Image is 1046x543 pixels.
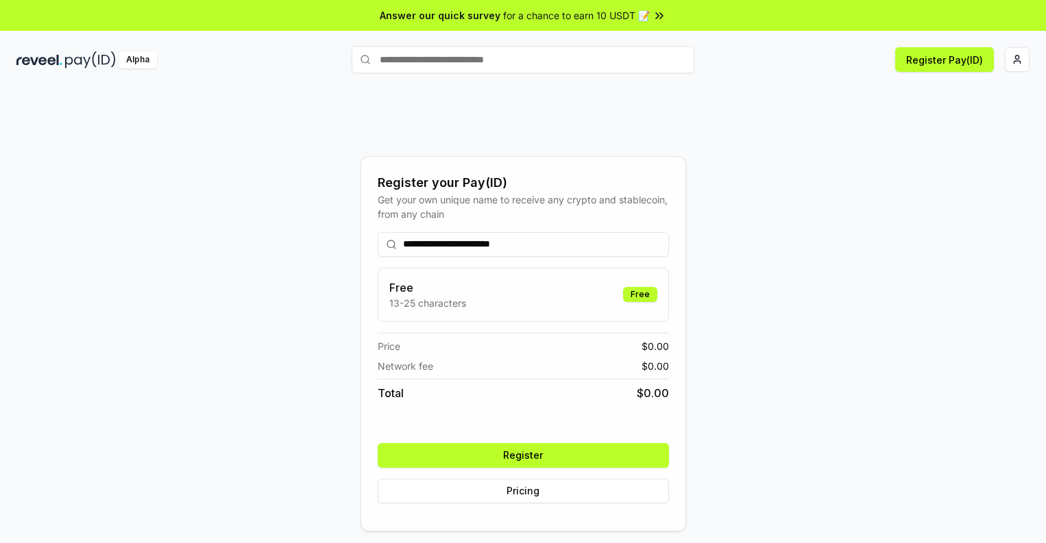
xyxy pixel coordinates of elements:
[378,192,669,221] div: Get your own unique name to receive any crypto and stablecoin, from any chain
[119,51,157,68] div: Alpha
[389,279,466,296] h3: Free
[642,339,669,353] span: $ 0.00
[642,359,669,373] span: $ 0.00
[378,339,400,353] span: Price
[378,479,669,503] button: Pricing
[503,8,650,23] span: for a chance to earn 10 USDT 📝
[65,51,116,68] img: pay_id
[16,51,62,68] img: reveel_dark
[389,296,466,310] p: 13-25 characters
[378,173,669,192] div: Register your Pay(ID)
[380,8,500,23] span: Answer our quick survey
[378,359,433,373] span: Network fee
[623,287,657,302] div: Free
[378,385,404,401] span: Total
[895,47,994,72] button: Register Pay(ID)
[637,385,669,401] span: $ 0.00
[378,443,669,468] button: Register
